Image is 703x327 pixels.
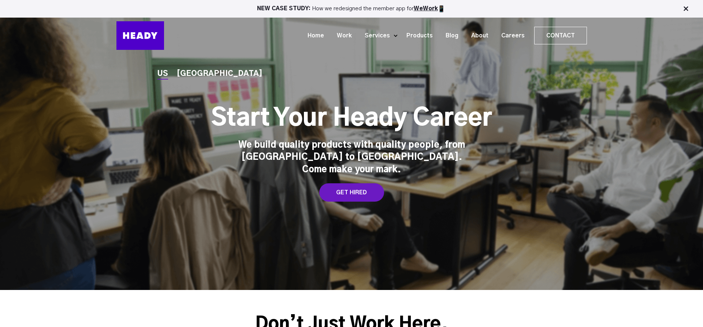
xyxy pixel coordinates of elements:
a: GET HIRED [319,183,384,202]
img: Close Bar [682,5,689,12]
strong: NEW CASE STUDY: [257,6,312,11]
div: We build quality products with quality people, from [GEOGRAPHIC_DATA] to [GEOGRAPHIC_DATA]. Come ... [238,139,465,176]
img: Heady_Logo_Web-01 (1) [116,21,164,50]
a: US [157,70,168,78]
a: Work [328,29,356,43]
img: app emoji [438,5,445,12]
a: Careers [492,29,528,43]
a: Home [298,29,328,43]
div: Navigation Menu [171,27,587,44]
a: Blog [436,29,462,43]
a: Products [397,29,436,43]
h1: Start Your Heady Career [211,104,492,133]
p: How we redesigned the member app for [3,5,700,12]
a: About [462,29,492,43]
a: WeWork [414,6,438,11]
a: [GEOGRAPHIC_DATA] [177,70,263,78]
a: Services [356,29,394,43]
a: Contact [535,27,587,44]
